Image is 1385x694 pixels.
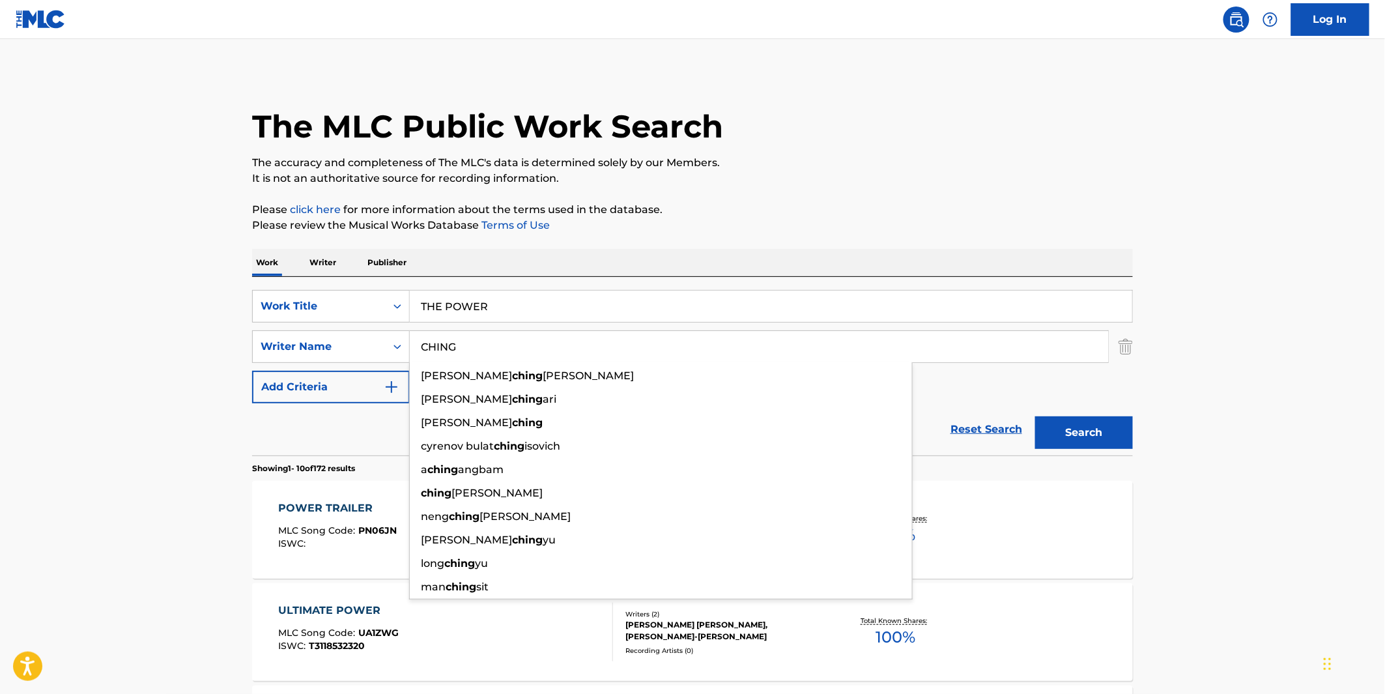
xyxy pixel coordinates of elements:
[1257,7,1283,33] div: Help
[252,481,1133,579] a: POWER TRAILERMLC Song Code:PN06JNISWC:Writers (5)[PERSON_NAME]-[PERSON_NAME], [PERSON_NAME], [PER...
[625,619,822,643] div: [PERSON_NAME] [PERSON_NAME], [PERSON_NAME]-[PERSON_NAME]
[475,557,488,570] span: yu
[449,510,479,523] strong: ching
[494,440,524,452] strong: ching
[421,393,512,405] span: [PERSON_NAME]
[252,218,1133,233] p: Please review the Musical Works Database
[1035,416,1133,449] button: Search
[252,583,1133,681] a: ULTIMATE POWERMLC Song Code:UA1ZWGISWC:T3118532320Writers (2)[PERSON_NAME] [PERSON_NAME], [PERSON...
[476,581,489,593] span: sit
[625,609,822,619] div: Writers ( 2 )
[421,463,427,476] span: a
[252,290,1133,455] form: Search Form
[543,369,634,382] span: [PERSON_NAME]
[861,616,930,626] p: Total Known Shares:
[446,581,476,593] strong: ching
[543,534,556,546] span: yu
[1324,644,1332,684] div: Drag
[421,440,494,452] span: cyrenov bulat
[252,155,1133,171] p: The accuracy and completeness of The MLC's data is determined solely by our Members.
[479,219,550,231] a: Terms of Use
[543,393,556,405] span: ari
[252,249,282,276] p: Work
[421,534,512,546] span: [PERSON_NAME]
[261,339,378,354] div: Writer Name
[421,557,444,570] span: long
[252,202,1133,218] p: Please for more information about the terms used in the database.
[421,369,512,382] span: [PERSON_NAME]
[306,249,340,276] p: Writer
[944,415,1029,444] a: Reset Search
[384,379,399,395] img: 9d2ae6d4665cec9f34b9.svg
[252,463,355,474] p: Showing 1 - 10 of 172 results
[421,581,446,593] span: man
[451,487,543,499] span: [PERSON_NAME]
[421,510,449,523] span: neng
[279,525,359,536] span: MLC Song Code :
[1229,12,1244,27] img: search
[512,369,543,382] strong: ching
[279,603,399,618] div: ULTIMATE POWER
[1291,3,1369,36] a: Log In
[479,510,571,523] span: [PERSON_NAME]
[16,10,66,29] img: MLC Logo
[1320,631,1385,694] iframe: Chat Widget
[261,298,378,314] div: Work Title
[279,538,309,549] span: ISWC :
[512,534,543,546] strong: ching
[290,203,341,216] a: click here
[524,440,560,452] span: isovich
[364,249,410,276] p: Publisher
[876,626,915,649] span: 100 %
[512,416,543,429] strong: ching
[458,463,504,476] span: angbam
[444,557,475,570] strong: ching
[359,525,397,536] span: PN06JN
[279,640,309,652] span: ISWC :
[359,627,399,639] span: UA1ZWG
[1119,330,1133,363] img: Delete Criterion
[252,171,1133,186] p: It is not an authoritative source for recording information.
[279,500,397,516] div: POWER TRAILER
[252,371,410,403] button: Add Criteria
[279,627,359,639] span: MLC Song Code :
[252,107,723,146] h1: The MLC Public Work Search
[421,487,451,499] strong: ching
[1263,12,1278,27] img: help
[421,416,512,429] span: [PERSON_NAME]
[427,463,458,476] strong: ching
[625,646,822,656] div: Recording Artists ( 0 )
[309,640,365,652] span: T3118532320
[512,393,543,405] strong: ching
[1223,7,1249,33] a: Public Search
